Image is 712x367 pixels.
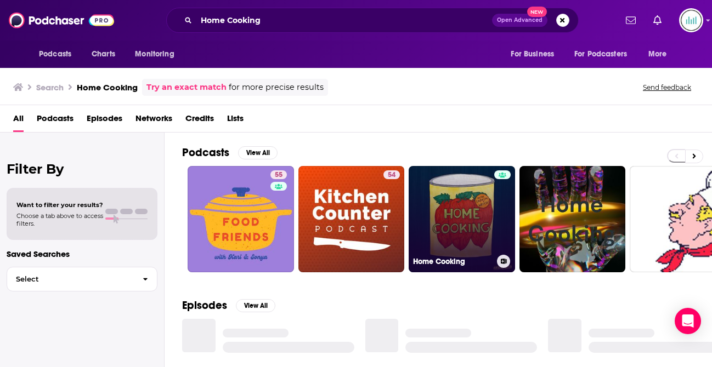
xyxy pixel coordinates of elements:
[497,18,543,23] span: Open Advanced
[270,170,287,179] a: 55
[527,7,547,17] span: New
[275,170,282,181] span: 55
[567,44,643,65] button: open menu
[503,44,568,65] button: open menu
[236,299,275,312] button: View All
[7,267,157,291] button: Select
[16,212,103,227] span: Choose a tab above to access filters.
[675,308,701,334] div: Open Intercom Messenger
[621,11,640,30] a: Show notifications dropdown
[166,8,579,33] div: Search podcasts, credits, & more...
[31,44,86,65] button: open menu
[182,146,278,159] a: PodcastsView All
[196,12,492,29] input: Search podcasts, credits, & more...
[227,110,244,132] a: Lists
[84,44,122,65] a: Charts
[229,81,324,94] span: for more precise results
[77,82,138,93] h3: Home Cooking
[238,146,278,159] button: View All
[492,14,547,27] button: Open AdvancedNew
[135,47,174,62] span: Monitoring
[7,249,157,259] p: Saved Searches
[92,47,115,62] span: Charts
[135,110,172,132] a: Networks
[7,161,157,177] h2: Filter By
[7,276,134,283] span: Select
[182,299,275,312] a: EpisodesView All
[574,47,627,62] span: For Podcasters
[383,170,400,179] a: 54
[127,44,188,65] button: open menu
[182,146,229,159] h2: Podcasts
[36,82,64,93] h3: Search
[679,8,703,32] span: Logged in as podglomerate
[9,10,114,31] img: Podchaser - Follow, Share and Rate Podcasts
[641,44,681,65] button: open menu
[182,299,227,312] h2: Episodes
[16,201,103,209] span: Want to filter your results?
[679,8,703,32] img: User Profile
[413,257,493,266] h3: Home Cooking
[679,8,703,32] button: Show profile menu
[511,47,554,62] span: For Business
[298,166,405,272] a: 54
[640,83,694,92] button: Send feedback
[388,170,395,181] span: 54
[409,166,515,272] a: Home Cooking
[185,110,214,132] a: Credits
[188,166,294,272] a: 55
[13,110,24,132] a: All
[87,110,122,132] a: Episodes
[37,110,74,132] a: Podcasts
[648,47,667,62] span: More
[146,81,227,94] a: Try an exact match
[39,47,71,62] span: Podcasts
[649,11,666,30] a: Show notifications dropdown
